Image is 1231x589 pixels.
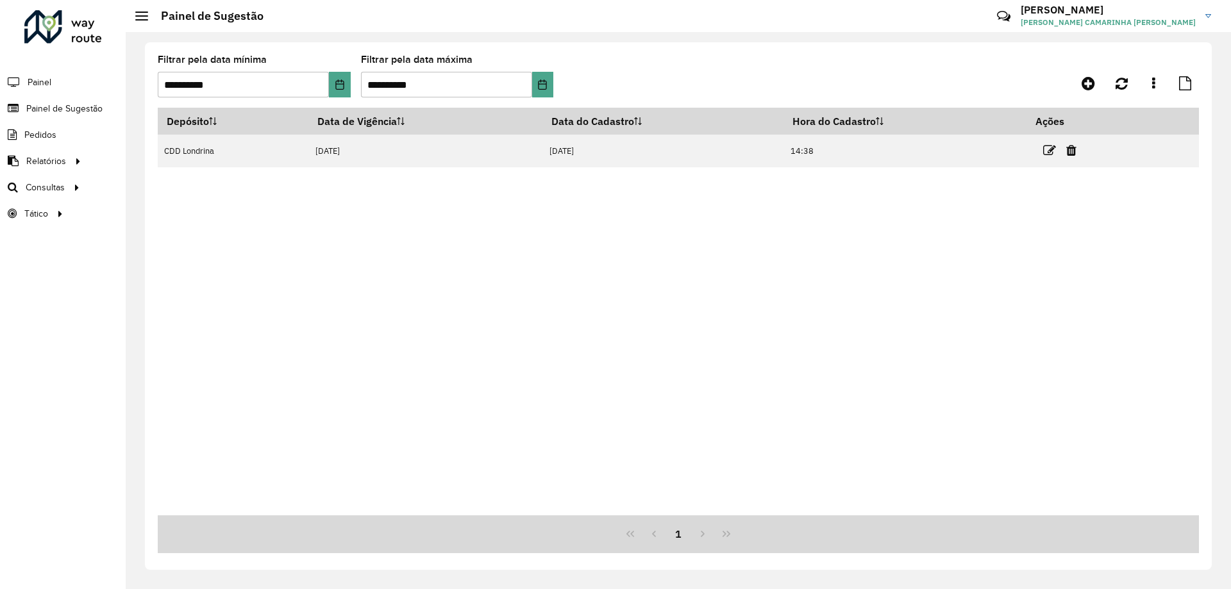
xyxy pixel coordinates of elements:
td: CDD Londrina [158,135,308,167]
a: Excluir [1066,142,1076,159]
td: [DATE] [308,135,542,167]
th: Hora do Cadastro [783,108,1026,135]
h2: Painel de Sugestão [148,9,264,23]
th: Ações [1026,108,1103,135]
a: Contato Rápido [990,3,1017,30]
button: Choose Date [329,72,350,97]
th: Data de Vigência [308,108,542,135]
a: Editar [1043,142,1056,159]
span: [PERSON_NAME] CAMARINHA [PERSON_NAME] [1021,17,1196,28]
span: Pedidos [24,128,56,142]
span: Relatórios [26,154,66,168]
td: [DATE] [542,135,783,167]
th: Depósito [158,108,308,135]
button: 1 [666,522,691,546]
th: Data do Cadastro [542,108,783,135]
button: Choose Date [532,72,553,97]
span: Tático [24,207,48,220]
h3: [PERSON_NAME] [1021,4,1196,16]
label: Filtrar pela data máxima [361,52,473,67]
td: 14:38 [783,135,1026,167]
label: Filtrar pela data mínima [158,52,267,67]
span: Consultas [26,181,65,194]
span: Painel de Sugestão [26,102,103,115]
span: Painel [28,76,51,89]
